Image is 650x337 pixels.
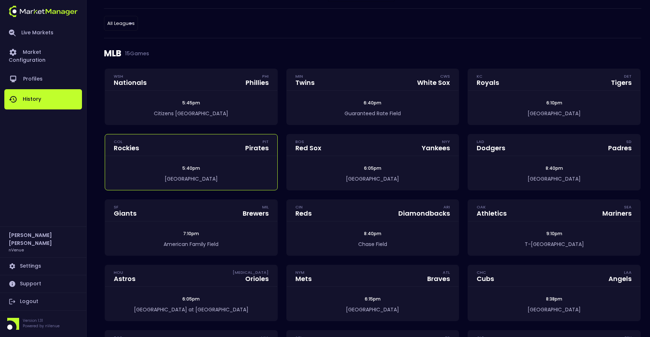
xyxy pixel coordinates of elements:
[417,79,450,86] div: White Sox
[440,73,450,79] div: CWS
[362,230,383,237] span: 8:40pm
[295,210,312,217] div: Reds
[180,296,202,302] span: 6:05pm
[363,296,383,302] span: 6:15pm
[422,145,450,151] div: Yankees
[477,145,505,151] div: Dodgers
[344,110,401,117] span: Guaranteed Rate Field
[180,100,202,106] span: 5:45pm
[114,210,136,217] div: Giants
[477,276,494,282] div: Cubs
[477,210,507,217] div: Athletics
[263,139,269,144] div: PIT
[4,293,82,310] a: Logout
[477,79,499,86] div: Royals
[154,110,228,117] span: Citizens [GEOGRAPHIC_DATA]
[346,306,399,313] span: [GEOGRAPHIC_DATA]
[243,210,269,217] div: Brewers
[624,269,632,275] div: LAA
[165,175,218,182] span: [GEOGRAPHIC_DATA]
[477,269,494,275] div: CHC
[624,204,632,210] div: SEA
[114,79,147,86] div: Nationals
[528,110,581,117] span: [GEOGRAPHIC_DATA]
[4,69,82,89] a: Profiles
[121,51,149,56] span: 15 Games
[4,318,82,330] div: Version 1.31Powered by nVenue
[624,73,632,79] div: DET
[544,230,564,237] span: 9:10pm
[295,73,315,79] div: MIN
[9,231,78,247] h2: [PERSON_NAME] [PERSON_NAME]
[543,165,565,171] span: 8:40pm
[295,79,315,86] div: Twins
[477,204,507,210] div: OAK
[626,139,632,144] div: SD
[114,204,136,210] div: SF
[443,269,450,275] div: ATL
[477,139,505,144] div: LAD
[398,210,450,217] div: Diamondbacks
[245,145,269,151] div: Pirates
[358,241,387,248] span: Chase Field
[114,139,139,144] div: COL
[4,23,82,42] a: Live Markets
[114,276,135,282] div: Astros
[4,89,82,109] a: History
[442,139,450,144] div: NYY
[608,145,632,151] div: Padres
[544,296,564,302] span: 8:38pm
[295,145,321,151] div: Red Sox
[528,306,581,313] span: [GEOGRAPHIC_DATA]
[602,210,632,217] div: Mariners
[443,204,450,210] div: ARI
[295,269,312,275] div: NYM
[4,258,82,275] a: Settings
[114,73,147,79] div: WSH
[361,100,383,106] span: 6:40pm
[233,269,269,275] div: [MEDICAL_DATA]
[295,139,321,144] div: BOS
[262,73,269,79] div: PHI
[608,276,632,282] div: Angels
[104,16,138,31] div: BAS - All
[525,241,584,248] span: T-[GEOGRAPHIC_DATA]
[295,276,312,282] div: Mets
[164,241,218,248] span: American Family Field
[9,6,78,17] img: logo
[114,145,139,151] div: Rockies
[245,276,269,282] div: Orioles
[477,73,499,79] div: KC
[114,269,135,275] div: HOU
[246,79,269,86] div: Phillies
[362,165,383,171] span: 6:05pm
[427,276,450,282] div: Braves
[611,79,632,86] div: Tigers
[295,204,312,210] div: CIN
[134,306,248,313] span: [GEOGRAPHIC_DATA] at [GEOGRAPHIC_DATA]
[181,230,201,237] span: 7:10pm
[180,165,202,171] span: 5:40pm
[23,323,60,329] p: Powered by nVenue
[544,100,564,106] span: 6:10pm
[4,42,82,69] a: Market Configuration
[23,318,60,323] p: Version 1.31
[4,275,82,293] a: Support
[346,175,399,182] span: [GEOGRAPHIC_DATA]
[9,247,24,252] h3: nVenue
[262,204,269,210] div: MIL
[104,38,641,69] div: MLB
[528,175,581,182] span: [GEOGRAPHIC_DATA]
